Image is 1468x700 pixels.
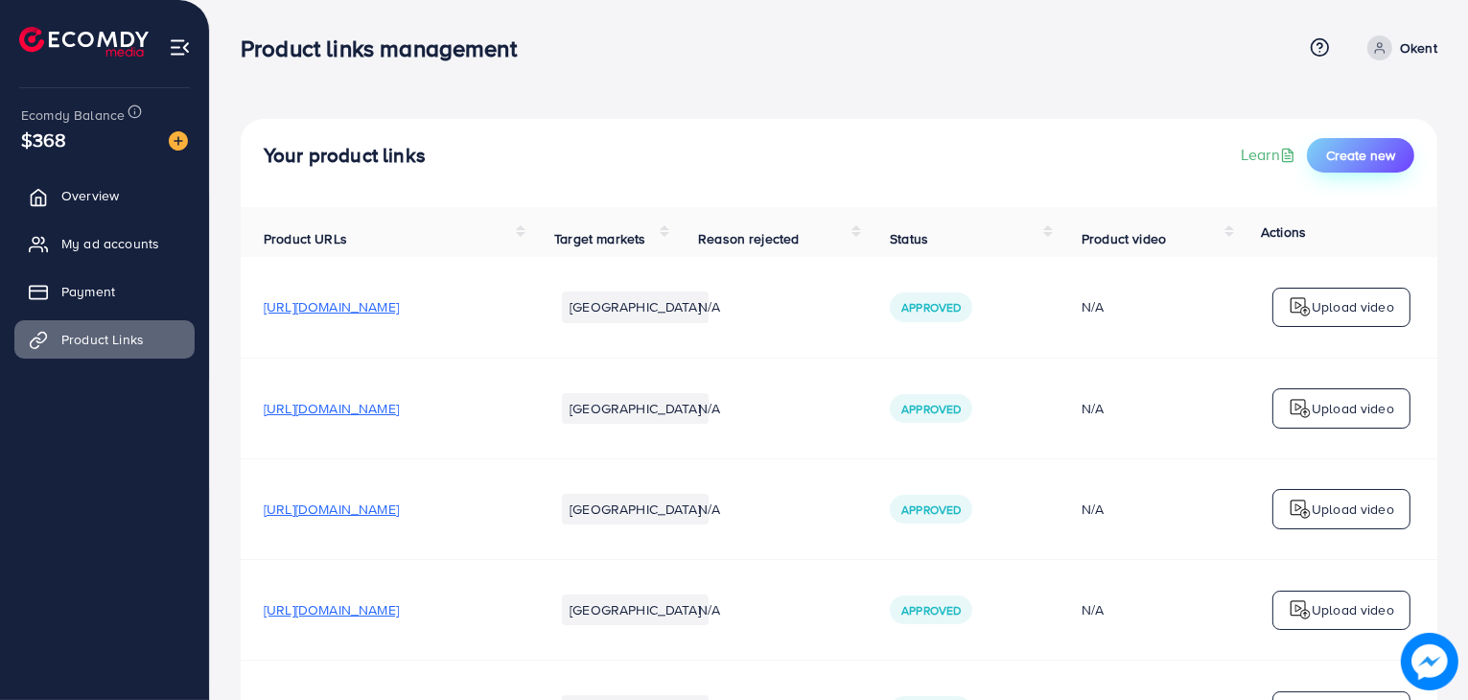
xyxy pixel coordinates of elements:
li: [GEOGRAPHIC_DATA] [562,393,709,424]
span: Overview [61,186,119,205]
img: image [1402,634,1457,689]
span: N/A [698,399,720,418]
li: [GEOGRAPHIC_DATA] [562,494,709,525]
p: Okent [1400,36,1437,59]
div: N/A [1082,399,1217,418]
img: logo [1289,295,1312,318]
a: Product Links [14,320,195,359]
span: Status [890,229,928,248]
div: N/A [1082,600,1217,619]
span: Payment [61,282,115,301]
p: Upload video [1312,598,1394,621]
p: Upload video [1312,498,1394,521]
span: Approved [901,401,961,417]
div: N/A [1082,297,1217,316]
img: logo [19,27,149,57]
span: Approved [901,602,961,618]
span: N/A [698,600,720,619]
span: Target markets [554,229,645,248]
a: Learn [1241,144,1299,166]
span: [URL][DOMAIN_NAME] [264,500,399,519]
img: logo [1289,598,1312,621]
a: Overview [14,176,195,215]
img: image [169,131,188,151]
span: $368 [21,126,67,153]
span: Reason rejected [698,229,799,248]
span: My ad accounts [61,234,159,253]
button: Create new [1307,138,1414,173]
span: Product video [1082,229,1166,248]
img: logo [1289,498,1312,521]
img: logo [1289,397,1312,420]
span: [URL][DOMAIN_NAME] [264,297,399,316]
a: My ad accounts [14,224,195,263]
span: N/A [698,297,720,316]
p: Upload video [1312,397,1394,420]
span: Product Links [61,330,144,349]
span: Approved [901,299,961,315]
a: Payment [14,272,195,311]
p: Upload video [1312,295,1394,318]
li: [GEOGRAPHIC_DATA] [562,595,709,625]
h3: Product links management [241,35,532,62]
span: N/A [698,500,720,519]
span: Ecomdy Balance [21,105,125,125]
span: [URL][DOMAIN_NAME] [264,399,399,418]
span: Actions [1261,222,1306,242]
a: Okent [1360,35,1437,60]
span: [URL][DOMAIN_NAME] [264,600,399,619]
span: Product URLs [264,229,347,248]
h4: Your product links [264,144,426,168]
div: N/A [1082,500,1217,519]
span: Create new [1326,146,1395,165]
span: Approved [901,502,961,518]
li: [GEOGRAPHIC_DATA] [562,292,709,322]
img: menu [169,36,191,58]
